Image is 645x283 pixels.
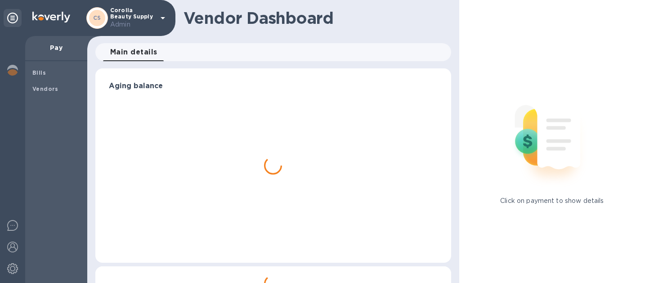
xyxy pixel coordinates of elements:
[109,82,438,90] h3: Aging balance
[32,69,46,76] b: Bills
[110,20,155,29] p: Admin
[93,14,101,21] b: CS
[32,85,58,92] b: Vendors
[32,43,80,52] p: Pay
[4,9,22,27] div: Unpin categories
[184,9,445,27] h1: Vendor Dashboard
[110,46,157,58] span: Main details
[32,12,70,22] img: Logo
[500,196,604,206] p: Click on payment to show details
[110,7,155,29] p: Corolla Beauty Supply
